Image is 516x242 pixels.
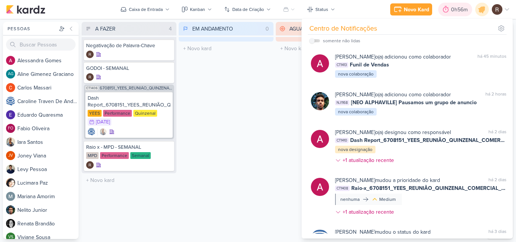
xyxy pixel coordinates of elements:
div: mudou o status do kard [335,228,431,236]
p: JV [8,154,13,158]
div: há 2 dias [488,128,507,136]
div: o(a) designou como responsável [335,128,451,136]
div: A l e s s a n d r a G o m e s [17,57,79,65]
div: há 3 dias [488,228,507,236]
img: Alessandra Gomes [311,130,329,148]
div: 0 [263,25,272,33]
div: há 45 minutos [477,53,507,61]
img: Renata Brandão [6,219,15,228]
input: + Novo kard [180,43,272,54]
div: +1 atualização recente [343,156,395,164]
div: Fabio Oliveira [6,124,15,133]
div: Negativação de Palavra-Chave [86,42,172,49]
img: Caroline Traven De Andrade [6,97,15,106]
span: CT1413 [335,62,348,68]
div: o(a) adicionou como colaborador [335,53,451,61]
img: Levy Pessoa [6,165,15,174]
img: Caroline Traven De Andrade [88,128,95,136]
div: mudou a prioridade do kard [335,176,440,184]
span: CT1410 [335,138,349,143]
div: Criador(a): Caroline Traven De Andrade [88,128,95,136]
img: Carlos Massari [6,83,15,92]
b: [PERSON_NAME] [335,129,375,136]
img: Mariana Amorim [6,192,15,201]
b: [PERSON_NAME] [335,229,375,235]
div: 4 [166,25,175,33]
div: Viviane Sousa [6,233,15,242]
div: Joney Viana [6,151,15,160]
b: [PERSON_NAME] [335,91,375,98]
div: Colaboradores: Iara Santos [97,128,107,136]
div: nova designação [335,146,375,153]
img: Rafael Dornelles [86,51,94,58]
div: M a r i a n a A m o r i m [17,193,79,200]
div: Raio x - MPD - SEMANAL [86,144,172,151]
div: Criador(a): Rafael Dornelles [86,51,94,58]
img: Lucimara Paz [6,178,15,187]
div: I a r a S a n t o s [17,138,79,146]
div: R e n a t a B r a n d ã o [17,220,79,228]
div: +1 atualização recente [343,208,395,216]
span: Dash Report_6708151_YEES_REUNIÃO_QUINZENAL_COMERCIAL_20.08 [350,136,507,144]
div: N e l i t o J u n i o r [17,206,79,214]
div: 0h56m [451,6,470,14]
div: C a r o l i n e T r a v e n D e A n d r a d e [17,97,79,105]
div: L u c i m a r a P a z [17,179,79,187]
div: nova colaboração [335,108,377,116]
img: Rafael Dornelles [86,161,94,169]
div: Criador(a): Rafael Dornelles [86,161,94,169]
div: Semanal [130,152,151,159]
div: nova colaboração [335,70,377,78]
img: Nelito Junior [6,205,15,214]
img: Rafael Dornelles [492,4,502,15]
div: Criador(a): Rafael Dornelles [86,73,94,81]
img: Alessandra Gomes [311,178,329,196]
b: [PERSON_NAME] [335,177,375,183]
div: Novo Kard [404,6,429,14]
div: Performance [103,110,132,117]
input: + Novo kard [277,43,369,54]
div: Pessoas [6,25,57,32]
div: Medium [379,196,396,203]
p: AG [8,72,14,76]
div: MPD [86,152,99,159]
span: 6708151_YEES_REUNIÃO_QUINZENAL_COMERCIAL_20.08 [100,86,173,90]
div: Centro de Notificações [309,23,377,34]
img: Eduardo Quaresma [6,110,15,119]
div: J o n e y V i a n a [17,152,79,160]
div: GODOI - SEMANAL [86,65,172,72]
div: há 2 dias [488,176,507,184]
p: FO [8,126,13,131]
input: Buscar Pessoas [6,39,76,51]
div: F a b i o O l i v e i r a [17,125,79,133]
input: + Novo kard [83,175,175,186]
span: Funil de Vendas [350,61,389,69]
div: L e v y P e s s o a [17,165,79,173]
div: YEES [88,110,102,117]
span: [NEO ALPHAVILLE] Pausamos um grupo de anuncio [351,99,477,106]
div: o(a) adicionou como colaborador [335,91,451,99]
div: Aline Gimenez Graciano [6,69,15,79]
span: NJ1168 [335,100,349,105]
div: somente não lidas [323,37,360,44]
button: Novo Kard [390,3,432,15]
img: kardz.app [6,5,45,14]
b: [PERSON_NAME] [335,54,375,60]
div: Performance [100,152,129,159]
div: E d u a r d o Q u a r e s m a [17,111,79,119]
img: Alessandra Gomes [311,54,329,72]
div: [DATE] [96,120,110,125]
div: Dash Report_6708151_YEES_REUNIÃO_QUINZENAL_COMERCIAL_20.08 [88,95,170,108]
p: VS [8,235,13,239]
div: nenhuma [340,196,360,203]
img: Alessandra Gomes [6,56,15,65]
div: A l i n e G i m e n e z G r a c i a n o [17,70,79,78]
img: Rafael Dornelles [86,73,94,81]
div: C a r l o s M a s s a r i [17,84,79,92]
span: Raio-x_6708151_YEES_REUNIÃO_QUINZENAL_COMERCIAL_20.08 [351,184,507,192]
span: CT1406 [85,86,98,90]
span: CT1408 [335,186,350,191]
img: Iara Santos [6,137,15,146]
img: Nelito Junior [311,92,329,110]
div: V i v i a n e S o u s a [17,233,79,241]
